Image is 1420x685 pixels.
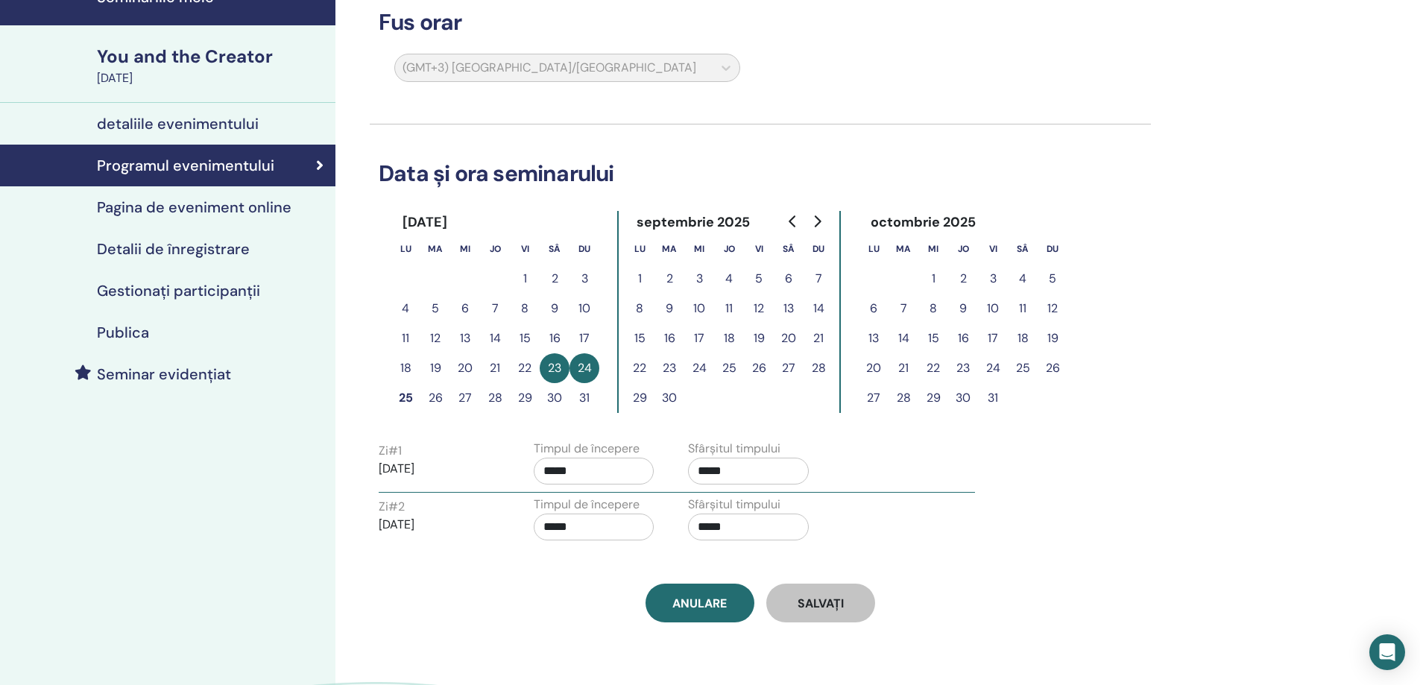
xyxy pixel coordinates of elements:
button: 30 [540,383,569,413]
button: 13 [774,294,804,323]
p: [DATE] [379,516,499,534]
button: 29 [510,383,540,413]
h4: Detalii de înregistrare [97,240,250,258]
button: 20 [450,353,480,383]
button: 11 [714,294,744,323]
button: 10 [569,294,599,323]
button: 4 [391,294,420,323]
button: 9 [540,294,569,323]
button: 25 [1008,353,1038,383]
label: Sfârșitul timpului [688,440,780,458]
button: 24 [684,353,714,383]
h4: detaliile evenimentului [97,115,259,133]
button: 28 [889,383,918,413]
button: 16 [948,323,978,353]
h4: Pagina de eveniment online [97,198,291,216]
button: 14 [804,294,833,323]
button: Salvați [766,584,875,622]
button: 17 [569,323,599,353]
button: 23 [948,353,978,383]
button: 5 [744,264,774,294]
button: 26 [1038,353,1067,383]
th: joi [480,234,510,264]
button: 6 [774,264,804,294]
button: 1 [918,264,948,294]
th: marți [420,234,450,264]
label: Zi # 2 [379,498,405,516]
button: 27 [774,353,804,383]
button: 4 [1008,264,1038,294]
button: 11 [391,323,420,353]
button: 20 [859,353,889,383]
button: 26 [744,353,774,383]
label: Sfârșitul timpului [688,496,780,514]
div: octombrie 2025 [859,211,988,234]
h4: Programul evenimentului [97,157,274,174]
button: 17 [978,323,1008,353]
div: Open Intercom Messenger [1369,634,1405,670]
th: sâmbătă [540,234,569,264]
button: 21 [480,353,510,383]
button: 17 [684,323,714,353]
h3: Data și ora seminarului [370,160,1151,187]
button: 6 [450,294,480,323]
th: marți [654,234,684,264]
button: 8 [510,294,540,323]
th: miercuri [450,234,480,264]
button: 28 [480,383,510,413]
button: 7 [889,294,918,323]
th: sâmbătă [1008,234,1038,264]
button: 16 [540,323,569,353]
button: 23 [540,353,569,383]
button: 31 [569,383,599,413]
button: Go to previous month [781,206,805,236]
button: 7 [480,294,510,323]
button: 18 [391,353,420,383]
button: 30 [654,383,684,413]
button: 3 [569,264,599,294]
button: 9 [948,294,978,323]
button: 7 [804,264,833,294]
button: 22 [510,353,540,383]
button: 31 [978,383,1008,413]
button: 11 [1008,294,1038,323]
button: 16 [654,323,684,353]
button: 21 [889,353,918,383]
h4: Publica [97,323,149,341]
button: 9 [654,294,684,323]
th: duminică [804,234,833,264]
button: 5 [420,294,450,323]
button: 8 [625,294,654,323]
th: duminică [1038,234,1067,264]
th: miercuri [684,234,714,264]
button: 23 [654,353,684,383]
th: luni [391,234,420,264]
button: 1 [625,264,654,294]
button: 1 [510,264,540,294]
div: [DATE] [97,69,326,87]
th: luni [625,234,654,264]
button: 20 [774,323,804,353]
button: 2 [948,264,978,294]
button: 13 [450,323,480,353]
button: 24 [569,353,599,383]
th: marți [889,234,918,264]
div: [DATE] [391,211,460,234]
th: vineri [510,234,540,264]
div: septembrie 2025 [625,211,763,234]
button: 14 [480,323,510,353]
button: 12 [420,323,450,353]
h3: Fus orar [370,9,1151,36]
h4: Seminar evidențiat [97,365,231,383]
th: luni [859,234,889,264]
button: 27 [450,383,480,413]
button: 28 [804,353,833,383]
a: You and the Creator[DATE] [88,44,335,87]
button: 12 [744,294,774,323]
button: 19 [744,323,774,353]
div: You and the Creator [97,44,326,69]
th: duminică [569,234,599,264]
button: 5 [1038,264,1067,294]
button: 6 [859,294,889,323]
button: 29 [918,383,948,413]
